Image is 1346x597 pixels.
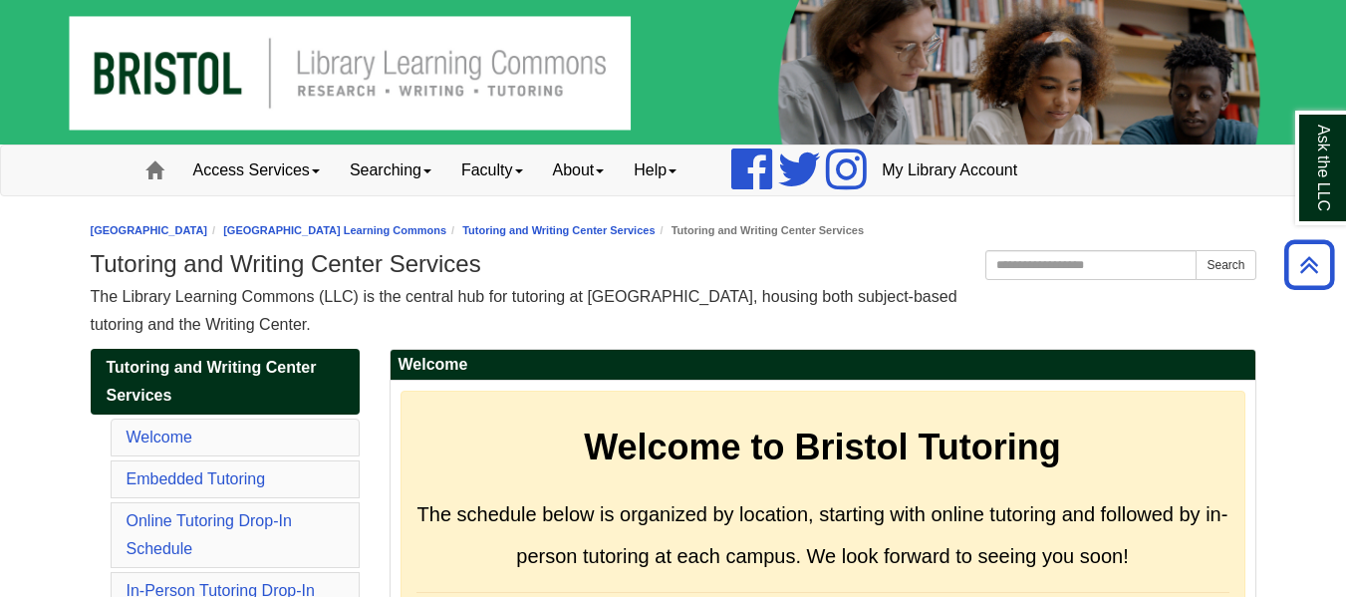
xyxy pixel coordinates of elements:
a: Back to Top [1277,251,1341,278]
strong: Welcome to Bristol Tutoring [584,427,1061,467]
a: Faculty [446,146,538,195]
span: The Library Learning Commons (LLC) is the central hub for tutoring at [GEOGRAPHIC_DATA], housing ... [91,288,957,333]
button: Search [1196,250,1255,280]
a: Tutoring and Writing Center Services [91,349,360,415]
a: Tutoring and Writing Center Services [462,224,655,236]
a: Searching [335,146,446,195]
a: Help [619,146,691,195]
span: Tutoring and Writing Center Services [107,359,317,404]
nav: breadcrumb [91,221,1256,240]
a: About [538,146,620,195]
a: Access Services [178,146,335,195]
h2: Welcome [391,350,1255,381]
a: [GEOGRAPHIC_DATA] [91,224,208,236]
a: [GEOGRAPHIC_DATA] Learning Commons [223,224,446,236]
a: Embedded Tutoring [127,470,266,487]
a: My Library Account [867,146,1032,195]
span: The schedule below is organized by location, starting with online tutoring and followed by in-per... [417,503,1228,567]
li: Tutoring and Writing Center Services [656,221,864,240]
a: Welcome [127,429,192,446]
h1: Tutoring and Writing Center Services [91,250,1256,278]
a: Online Tutoring Drop-In Schedule [127,512,292,557]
